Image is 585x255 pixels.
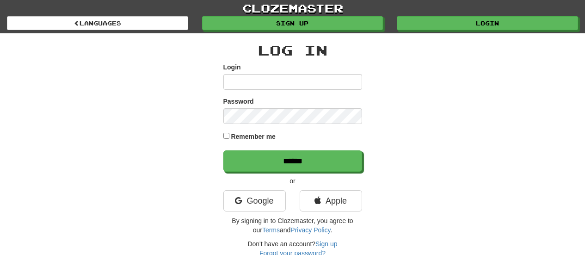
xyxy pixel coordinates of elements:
[223,190,286,211] a: Google
[223,97,254,106] label: Password
[223,43,362,58] h2: Log In
[223,176,362,186] p: or
[315,240,337,248] a: Sign up
[202,16,383,30] a: Sign up
[231,132,276,141] label: Remember me
[7,16,188,30] a: Languages
[397,16,578,30] a: Login
[290,226,330,234] a: Privacy Policy
[300,190,362,211] a: Apple
[223,216,362,235] p: By signing in to Clozemaster, you agree to our and .
[262,226,280,234] a: Terms
[223,62,241,72] label: Login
